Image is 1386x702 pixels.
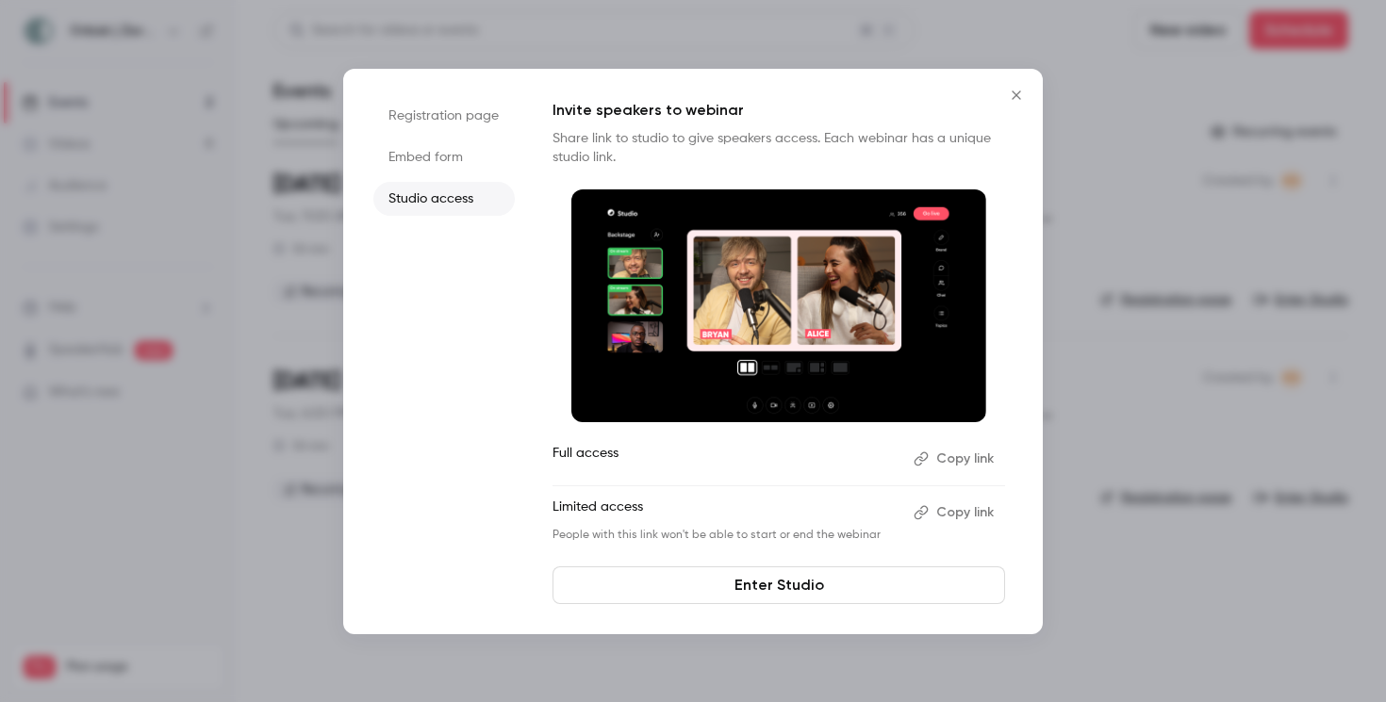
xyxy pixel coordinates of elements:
button: Close [998,76,1035,114]
p: Invite speakers to webinar [553,99,1005,122]
li: Studio access [373,182,515,216]
button: Copy link [906,498,1005,528]
img: Invite speakers to webinar [571,189,986,423]
p: Share link to studio to give speakers access. Each webinar has a unique studio link. [553,129,1005,167]
li: Embed form [373,140,515,174]
p: People with this link won't be able to start or end the webinar [553,528,899,543]
p: Limited access [553,498,899,528]
p: Full access [553,444,899,474]
button: Copy link [906,444,1005,474]
li: Registration page [373,99,515,133]
a: Enter Studio [553,566,1005,604]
